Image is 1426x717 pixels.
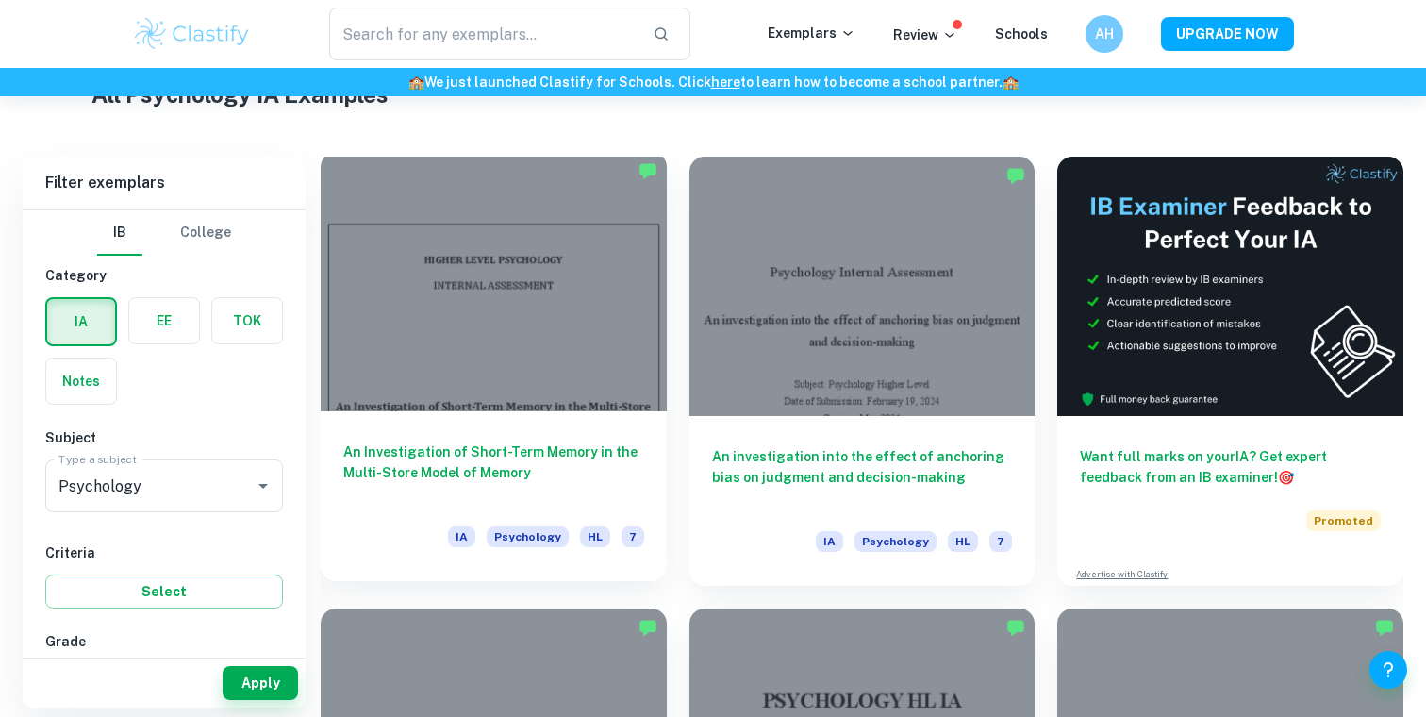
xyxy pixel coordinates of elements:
a: here [711,75,740,90]
h6: Subject [45,427,283,448]
span: IA [816,531,843,552]
img: Marked [1006,166,1025,185]
img: Marked [1375,618,1394,637]
a: Want full marks on yourIA? Get expert feedback from an IB examiner!PromotedAdvertise with Clastify [1057,157,1403,586]
button: Open [250,473,276,499]
button: College [180,210,231,256]
h6: Want full marks on your IA ? Get expert feedback from an IB examiner! [1080,446,1381,488]
h6: An investigation into the effect of anchoring bias on judgment and decision-making [712,446,1013,509]
a: An investigation into the effect of anchoring bias on judgment and decision-makingIAPsychologyHL7 [689,157,1036,586]
input: Search for any exemplars... [329,8,638,60]
button: Notes [46,358,116,404]
img: Clastify logo [132,15,252,53]
img: Thumbnail [1057,157,1403,416]
h6: We just launched Clastify for Schools. Click to learn how to become a school partner. [4,72,1422,92]
span: HL [580,526,610,547]
span: HL [948,531,978,552]
p: Review [893,25,957,45]
h6: AH [1094,24,1116,44]
span: 7 [622,526,644,547]
span: Psychology [487,526,569,547]
h6: Filter exemplars [23,157,306,209]
img: Marked [1006,618,1025,637]
a: Advertise with Clastify [1076,568,1168,581]
a: Schools [995,26,1048,42]
button: Help and Feedback [1369,651,1407,689]
h6: An Investigation of Short-Term Memory in the Multi-Store Model of Memory [343,442,644,504]
h6: Category [45,265,283,286]
button: Apply [223,666,298,700]
img: Marked [638,618,657,637]
span: IA [448,526,475,547]
h6: Grade [45,631,283,652]
img: Marked [638,161,657,180]
span: Psychology [854,531,937,552]
span: 🏫 [408,75,424,90]
div: Filter type choice [97,210,231,256]
button: IA [47,299,115,344]
p: Exemplars [768,23,855,43]
label: Type a subject [58,451,137,467]
button: IB [97,210,142,256]
span: Promoted [1306,510,1381,531]
button: EE [129,298,199,343]
span: 🎯 [1278,470,1294,485]
button: AH [1086,15,1123,53]
span: 7 [989,531,1012,552]
button: UPGRADE NOW [1161,17,1294,51]
a: An Investigation of Short-Term Memory in the Multi-Store Model of MemoryIAPsychologyHL7 [321,157,667,586]
button: TOK [212,298,282,343]
span: 🏫 [1003,75,1019,90]
button: Select [45,575,283,609]
h6: Criteria [45,542,283,563]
